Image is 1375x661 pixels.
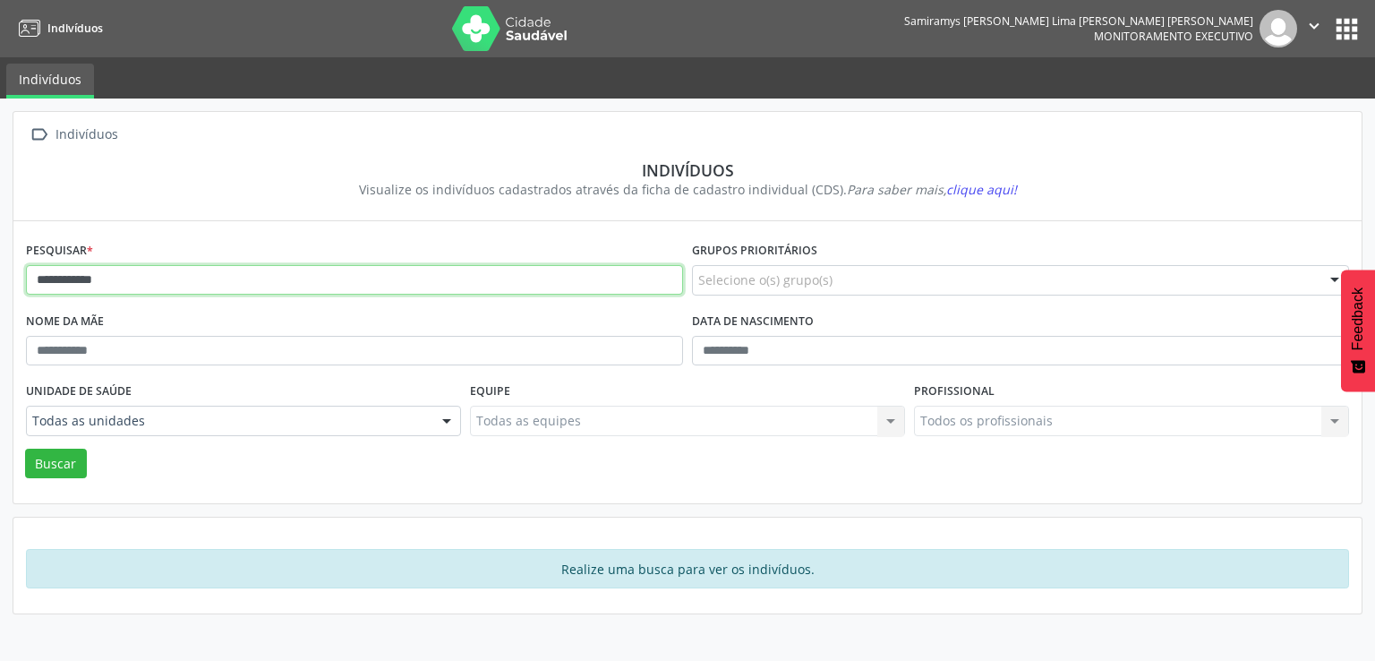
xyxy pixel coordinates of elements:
[1297,10,1331,47] button: 
[1331,13,1362,45] button: apps
[26,378,132,406] label: Unidade de saúde
[1094,29,1253,44] span: Monitoramento Executivo
[692,308,814,336] label: Data de nascimento
[698,270,833,289] span: Selecione o(s) grupo(s)
[13,13,103,43] a: Indivíduos
[38,180,1337,199] div: Visualize os indivíduos cadastrados através da ficha de cadastro individual (CDS).
[904,13,1253,29] div: Samiramys [PERSON_NAME] Lima [PERSON_NAME] [PERSON_NAME]
[26,122,121,148] a:  Indivíduos
[6,64,94,99] a: Indivíduos
[1341,270,1375,391] button: Feedback - Mostrar pesquisa
[914,378,995,406] label: Profissional
[26,308,104,336] label: Nome da mãe
[470,378,510,406] label: Equipe
[38,160,1337,180] div: Indivíduos
[1260,10,1297,47] img: img
[26,122,52,148] i: 
[1304,16,1324,36] i: 
[946,181,1017,198] span: clique aqui!
[25,449,87,479] button: Buscar
[847,181,1017,198] i: Para saber mais,
[32,412,424,430] span: Todas as unidades
[692,237,817,265] label: Grupos prioritários
[47,21,103,36] span: Indivíduos
[26,549,1349,588] div: Realize uma busca para ver os indivíduos.
[1350,288,1366,350] span: Feedback
[52,122,121,148] div: Indivíduos
[26,237,93,265] label: Pesquisar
